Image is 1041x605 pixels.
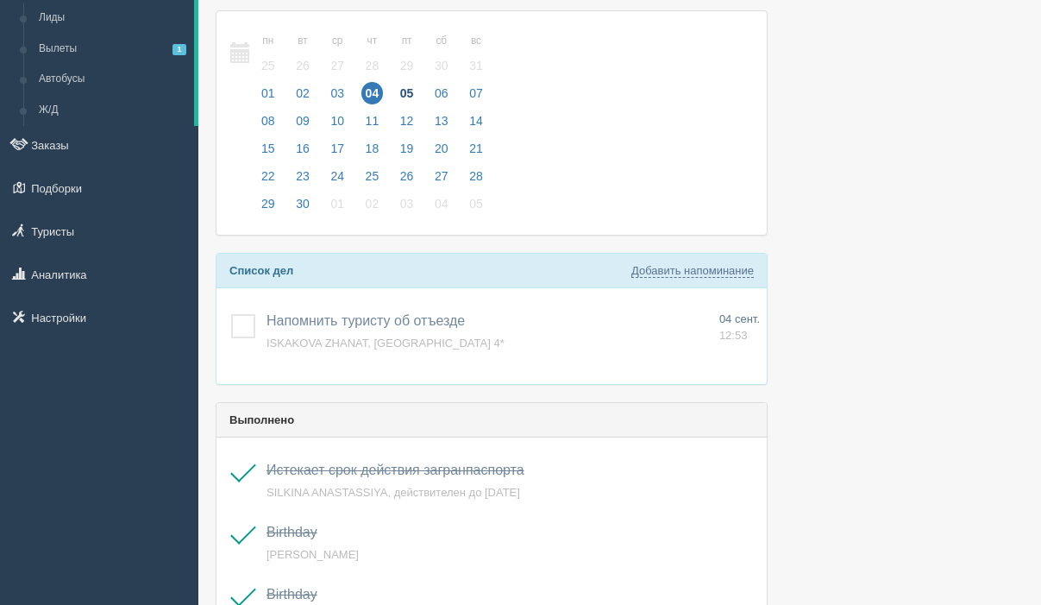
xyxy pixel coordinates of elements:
span: 23 [292,165,314,187]
span: 03 [396,192,418,215]
span: 06 [430,82,453,104]
a: 01 [321,194,354,222]
a: 13 [425,111,458,139]
span: 04 [361,82,384,104]
a: 03 [391,194,423,222]
a: Добавить напоминание [631,264,754,278]
a: 10 [321,111,354,139]
a: 25 [356,167,389,194]
a: чт 28 [356,24,389,84]
span: 05 [465,192,487,215]
a: Истекает срок действия загранпаспорта [267,463,524,477]
a: [PERSON_NAME] [267,548,359,561]
a: 24 [321,167,354,194]
a: 05 [391,84,423,111]
span: 11 [361,110,384,132]
a: Лиды [31,3,194,34]
b: Выполнено [229,413,294,426]
a: сб 30 [425,24,458,84]
small: ср [326,34,348,48]
a: пн 25 [252,24,285,84]
span: 01 [257,82,279,104]
span: 25 [361,165,384,187]
a: 18 [356,139,389,167]
a: пт 29 [391,24,423,84]
span: 08 [257,110,279,132]
span: 28 [465,165,487,187]
span: 05 [396,82,418,104]
a: 05 [460,194,488,222]
span: 24 [326,165,348,187]
a: 28 [460,167,488,194]
a: ср 27 [321,24,354,84]
small: вт [292,34,314,48]
span: 29 [396,54,418,77]
a: вс 31 [460,24,488,84]
a: 04 [356,84,389,111]
span: 15 [257,137,279,160]
span: 27 [326,54,348,77]
span: 02 [361,192,384,215]
a: Birthday [267,525,317,539]
b: Список дел [229,264,293,277]
span: 1 [172,44,186,55]
span: 16 [292,137,314,160]
a: 27 [425,167,458,194]
span: 09 [292,110,314,132]
span: 02 [292,82,314,104]
a: Ж/Д [31,95,194,126]
a: Автобусы [31,64,194,95]
span: 03 [326,82,348,104]
a: 26 [391,167,423,194]
a: SILKINA ANASTASSIYA, действителен до [DATE] [267,486,520,499]
span: 30 [430,54,453,77]
a: 09 [286,111,319,139]
small: чт [361,34,384,48]
span: 04 [430,192,453,215]
a: 19 [391,139,423,167]
span: 29 [257,192,279,215]
a: 14 [460,111,488,139]
a: вт 26 [286,24,319,84]
a: 11 [356,111,389,139]
span: 22 [257,165,279,187]
span: 18 [361,137,384,160]
small: вс [465,34,487,48]
span: 21 [465,137,487,160]
a: 07 [460,84,488,111]
a: 23 [286,167,319,194]
a: 04 сент. 12:53 [719,312,760,343]
span: 19 [396,137,418,160]
a: 03 [321,84,354,111]
a: 02 [286,84,319,111]
a: Вылеты1 [31,34,194,65]
a: 02 [356,194,389,222]
a: 12 [391,111,423,139]
span: 12:53 [719,329,748,342]
span: 26 [292,54,314,77]
a: 16 [286,139,319,167]
span: 26 [396,165,418,187]
a: 17 [321,139,354,167]
a: 30 [286,194,319,222]
a: 20 [425,139,458,167]
span: 20 [430,137,453,160]
a: 06 [425,84,458,111]
span: 01 [326,192,348,215]
span: 31 [465,54,487,77]
span: 17 [326,137,348,160]
a: 01 [252,84,285,111]
a: 29 [252,194,285,222]
a: ISKAKOVA ZHANAT, [GEOGRAPHIC_DATA] 4* [267,337,505,350]
span: 12 [396,110,418,132]
a: Birthday [267,587,317,602]
span: 25 [257,54,279,77]
a: 04 [425,194,458,222]
span: 13 [430,110,453,132]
